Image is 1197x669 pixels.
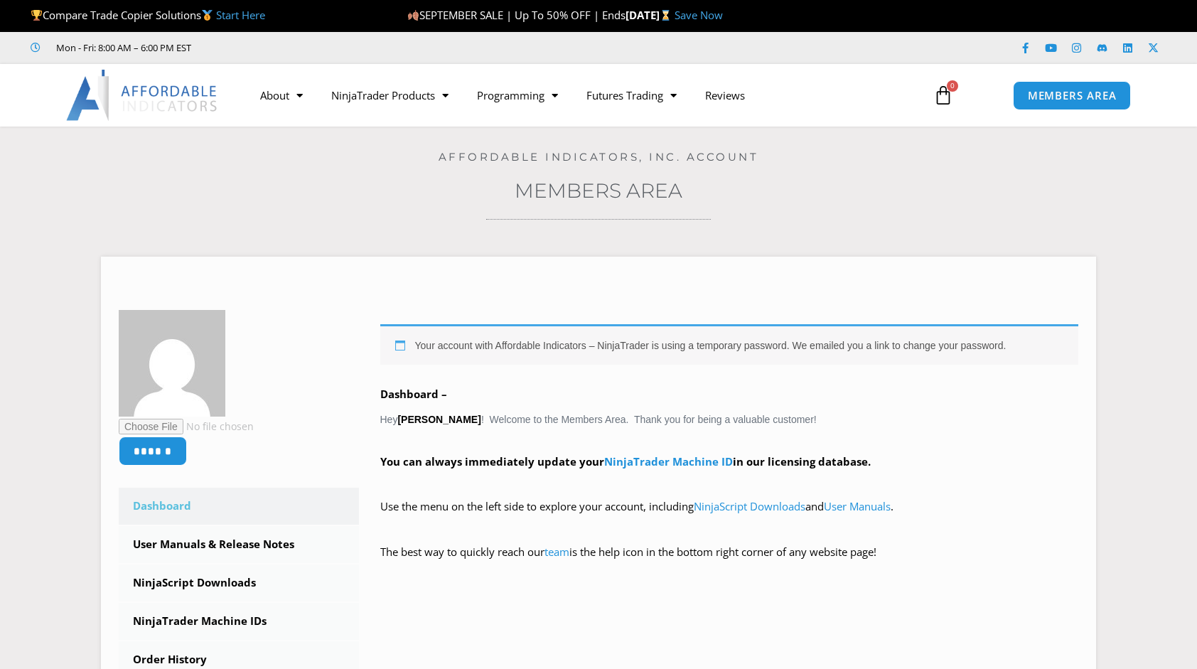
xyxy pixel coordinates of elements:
[380,387,447,401] b: Dashboard –
[246,79,917,112] nav: Menu
[1013,81,1132,110] a: MEMBERS AREA
[544,545,569,559] a: team
[211,41,424,55] iframe: Customer reviews powered by Trustpilot
[626,8,675,22] strong: [DATE]
[202,10,213,21] img: 🥇
[53,39,191,56] span: Mon - Fri: 8:00 AM – 6:00 PM EST
[604,454,733,469] a: NinjaTrader Machine ID
[675,8,723,22] a: Save Now
[824,499,891,513] a: User Manuals
[380,324,1079,582] div: Hey ! Welcome to the Members Area. Thank you for being a valuable customer!
[660,10,671,21] img: ⌛
[246,79,317,112] a: About
[380,324,1079,365] div: Your account with Affordable Indicators – NinjaTrader is using a temporary password. We emailed y...
[912,75,975,116] a: 0
[380,497,1079,537] p: Use the menu on the left side to explore your account, including and .
[947,80,958,92] span: 0
[119,526,359,563] a: User Manuals & Release Notes
[439,150,759,164] a: Affordable Indicators, Inc. Account
[572,79,691,112] a: Futures Trading
[66,70,219,121] img: LogoAI | Affordable Indicators – NinjaTrader
[463,79,572,112] a: Programming
[216,8,265,22] a: Start Here
[380,454,871,469] strong: You can always immediately update your in our licensing database.
[119,603,359,640] a: NinjaTrader Machine IDs
[694,499,805,513] a: NinjaScript Downloads
[1028,90,1117,101] span: MEMBERS AREA
[119,310,225,417] img: 5292dcc0395c9cc04107bb624434cf799319e41e6af653267712ba90c7fcfb38
[380,542,1079,582] p: The best way to quickly reach our is the help icon in the bottom right corner of any website page!
[408,10,419,21] img: 🍂
[407,8,626,22] span: SEPTEMBER SALE | Up To 50% OFF | Ends
[31,8,265,22] span: Compare Trade Copier Solutions
[31,10,42,21] img: 🏆
[317,79,463,112] a: NinjaTrader Products
[119,488,359,525] a: Dashboard
[397,414,481,425] strong: [PERSON_NAME]
[691,79,759,112] a: Reviews
[119,564,359,601] a: NinjaScript Downloads
[515,178,682,203] a: Members Area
